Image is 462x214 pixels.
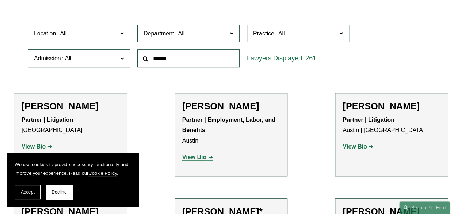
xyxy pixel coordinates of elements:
[7,153,139,207] section: Cookie banner
[182,154,213,160] a: View Bio
[253,30,274,37] span: Practice
[22,117,73,123] strong: Partner | Litigation
[51,189,67,195] span: Decline
[182,154,206,160] strong: View Bio
[343,101,440,112] h2: [PERSON_NAME]
[46,185,72,199] button: Decline
[15,160,131,177] p: We use cookies to provide necessary functionality and improve your experience. Read our .
[182,115,280,146] p: Austin
[22,143,46,150] strong: View Bio
[343,115,440,136] p: Austin | [GEOGRAPHIC_DATA]
[343,143,373,150] a: View Bio
[34,30,56,37] span: Location
[182,101,280,112] h2: [PERSON_NAME]
[88,170,117,176] a: Cookie Policy
[21,189,35,195] span: Accept
[182,117,277,134] strong: Partner | Employment, Labor, and Benefits
[343,117,394,123] strong: Partner | Litigation
[399,201,450,214] a: Search this site
[22,115,119,136] p: [GEOGRAPHIC_DATA]
[15,185,41,199] button: Accept
[34,55,61,61] span: Admission
[144,30,174,37] span: Department
[305,55,316,62] span: 261
[22,101,119,112] h2: [PERSON_NAME]
[22,143,52,150] a: View Bio
[343,143,367,150] strong: View Bio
